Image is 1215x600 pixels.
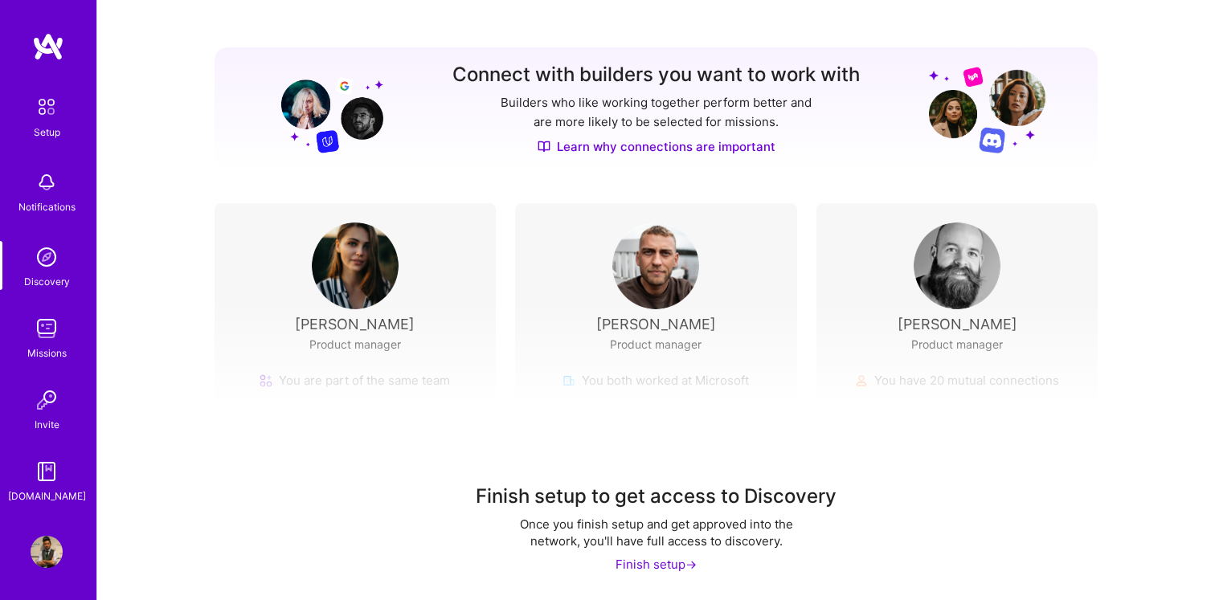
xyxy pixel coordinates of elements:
img: Discover [538,140,550,153]
div: Once you finish setup and get approved into the network, you'll have full access to discovery. [496,516,817,549]
h3: Connect with builders you want to work with [452,63,860,87]
img: User Avatar [31,536,63,568]
img: User Avatar [612,222,699,309]
img: User Avatar [312,222,399,309]
div: Finish setup to get access to Discovery [476,484,837,509]
img: teamwork [31,312,63,345]
div: Discovery [24,273,70,290]
img: bell [31,166,63,198]
img: Grow your network [929,66,1045,153]
img: discovery [31,241,63,273]
img: User Avatar [914,222,1000,309]
p: Builders who like working together perform better and are more likely to be selected for missions. [497,93,815,132]
div: Setup [34,124,60,141]
div: Notifications [18,198,76,215]
div: [DOMAIN_NAME] [8,488,86,504]
img: Invite [31,384,63,416]
div: Finish setup -> [616,556,697,573]
div: Invite [35,416,59,433]
a: Learn why connections are important [538,138,775,155]
a: User Avatar [27,536,67,568]
img: guide book [31,455,63,488]
div: Missions [27,345,67,361]
img: logo [32,32,64,61]
img: setup [30,90,63,124]
img: Grow your network [267,65,383,153]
